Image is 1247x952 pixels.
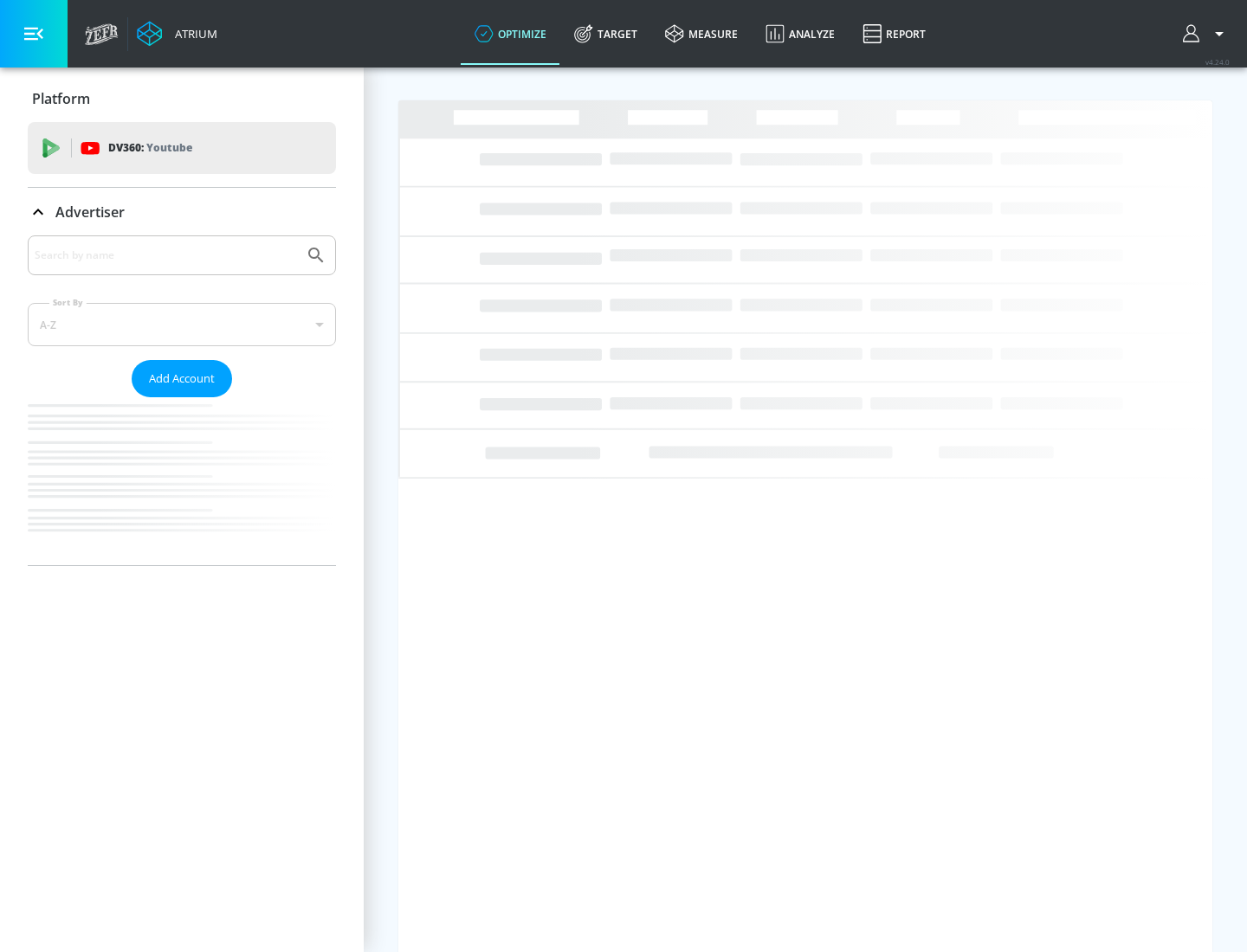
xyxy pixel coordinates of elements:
[132,360,232,397] button: Add Account
[28,235,336,565] div: Advertiser
[168,26,217,42] div: Atrium
[28,397,336,565] nav: list of Advertiser
[560,3,651,65] a: Target
[32,89,90,108] p: Platform
[108,138,192,158] p: DV360:
[28,303,336,346] div: A-Z
[28,122,336,174] div: DV360: Youtube
[849,3,940,65] a: Report
[137,21,217,47] a: Atrium
[28,188,336,236] div: Advertiser
[55,203,125,222] p: Advertiser
[1205,57,1230,67] span: v 4.24.0
[28,74,336,123] div: Platform
[752,3,849,65] a: Analyze
[149,369,215,389] span: Add Account
[651,3,752,65] a: measure
[146,138,192,157] p: Youtube
[35,244,297,267] input: Search by name
[49,297,87,308] label: Sort By
[461,3,560,65] a: optimize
